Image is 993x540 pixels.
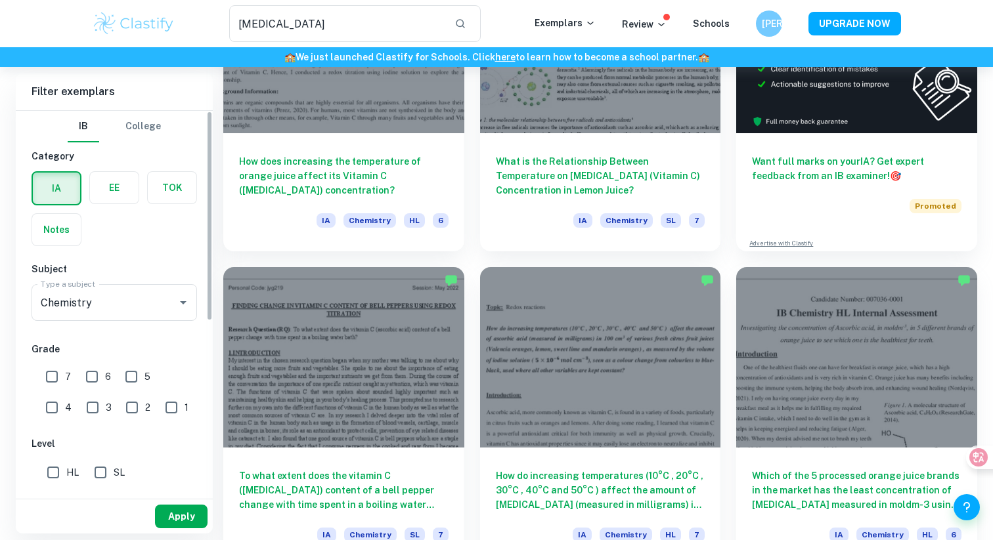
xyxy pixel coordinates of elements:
[573,213,592,228] span: IA
[90,172,139,203] button: EE
[954,494,980,520] button: Help and Feedback
[32,214,81,245] button: Notes
[890,171,901,181] span: 🎯
[284,52,296,62] span: 🏫
[661,213,681,228] span: SL
[145,400,150,415] span: 2
[622,17,667,31] p: Review
[698,52,709,62] span: 🏫
[343,213,396,228] span: Chemistry
[144,369,150,384] span: 5
[404,213,425,228] span: HL
[239,468,449,512] h6: To what extent does the vitamin C ([MEDICAL_DATA]) content of a bell pepper change with time spen...
[65,369,71,384] span: 7
[762,16,777,31] h6: [PERSON_NAME]
[535,16,596,30] p: Exemplars
[65,400,72,415] span: 4
[600,213,653,228] span: Chemistry
[808,12,901,35] button: UPGRADE NOW
[496,154,705,197] h6: What is the Relationship Between Temperature on [MEDICAL_DATA] (Vitamin C) Concentration in Lemon...
[756,10,782,37] button: [PERSON_NAME]
[68,111,161,142] div: Filter type choice
[689,213,705,228] span: 7
[752,154,961,183] h6: Want full marks on your IA ? Get expert feedback from an IB examiner!
[701,274,714,287] img: Marked
[155,505,208,528] button: Apply
[433,213,449,228] span: 6
[105,369,111,384] span: 6
[239,154,449,197] h6: How does increasing the temperature of orange juice affect its Vitamin C ([MEDICAL_DATA]) concent...
[958,274,971,287] img: Marked
[66,465,79,480] span: HL
[148,172,196,203] button: TOK
[174,293,192,312] button: Open
[693,18,730,29] a: Schools
[496,468,705,512] h6: How do increasing temperatures (10°C , 20°C , 30°C , 40°C and 50°C ) affect the amount of [MEDICA...
[92,10,175,37] img: Clastify logo
[125,111,161,142] button: College
[32,149,197,163] h6: Category
[185,400,188,415] span: 1
[106,400,112,415] span: 3
[910,199,961,213] span: Promoted
[16,73,213,110] h6: Filter exemplars
[495,52,516,62] a: here
[752,468,961,512] h6: Which of the 5 processed orange juice brands in the market has the least concentration of [MEDICA...
[32,262,197,276] h6: Subject
[229,5,444,42] input: Search for any exemplars...
[32,436,197,451] h6: Level
[68,111,99,142] button: IB
[3,50,990,64] h6: We just launched Clastify for Schools. Click to learn how to become a school partner.
[32,342,197,356] h6: Grade
[41,278,95,289] label: Type a subject
[445,274,458,287] img: Marked
[317,213,336,228] span: IA
[33,173,80,204] button: IA
[749,239,813,248] a: Advertise with Clastify
[114,465,125,480] span: SL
